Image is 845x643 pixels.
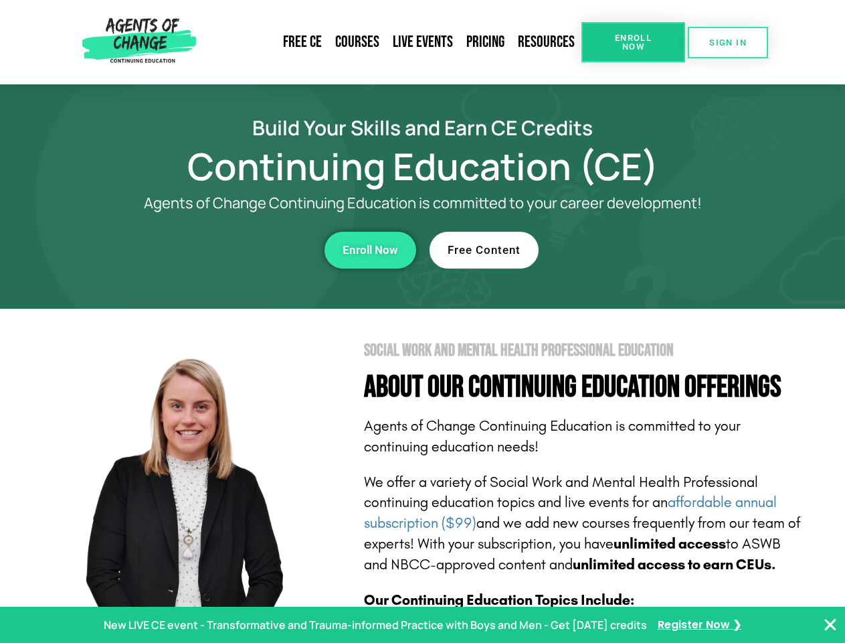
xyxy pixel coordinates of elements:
[658,616,741,635] a: Register Now ❯
[709,38,747,47] span: SIGN IN
[41,118,804,137] h2: Build Your Skills and Earn CE Credits
[603,33,664,51] span: Enroll Now
[448,244,521,256] span: Free Content
[460,27,511,58] a: Pricing
[386,27,460,58] a: Live Events
[822,617,838,633] button: Close Banner
[364,372,804,403] h4: About Our Continuing Education Offerings
[364,472,804,575] p: We offer a variety of Social Work and Mental Health Professional continuing education topics and ...
[364,417,741,455] span: Agents of Change Continuing Education is committed to your continuing education needs!
[328,27,386,58] a: Courses
[343,244,398,256] span: Enroll Now
[364,342,804,359] h2: Social Work and Mental Health Professional Education
[511,27,581,58] a: Resources
[614,535,726,553] b: unlimited access
[364,591,634,609] b: Our Continuing Education Topics Include:
[41,151,804,182] h1: Continuing Education (CE)
[201,27,581,58] nav: Menu
[581,22,685,62] a: Enroll Now
[104,616,647,635] p: New LIVE CE event - Transformative and Trauma-informed Practice with Boys and Men - Get [DATE] cr...
[573,556,776,573] b: unlimited access to earn CEUs.
[324,232,416,269] a: Enroll Now
[430,232,539,269] a: Free Content
[276,27,328,58] a: Free CE
[688,27,768,58] a: SIGN IN
[95,195,751,212] p: Agents of Change Continuing Education is committed to your career development!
